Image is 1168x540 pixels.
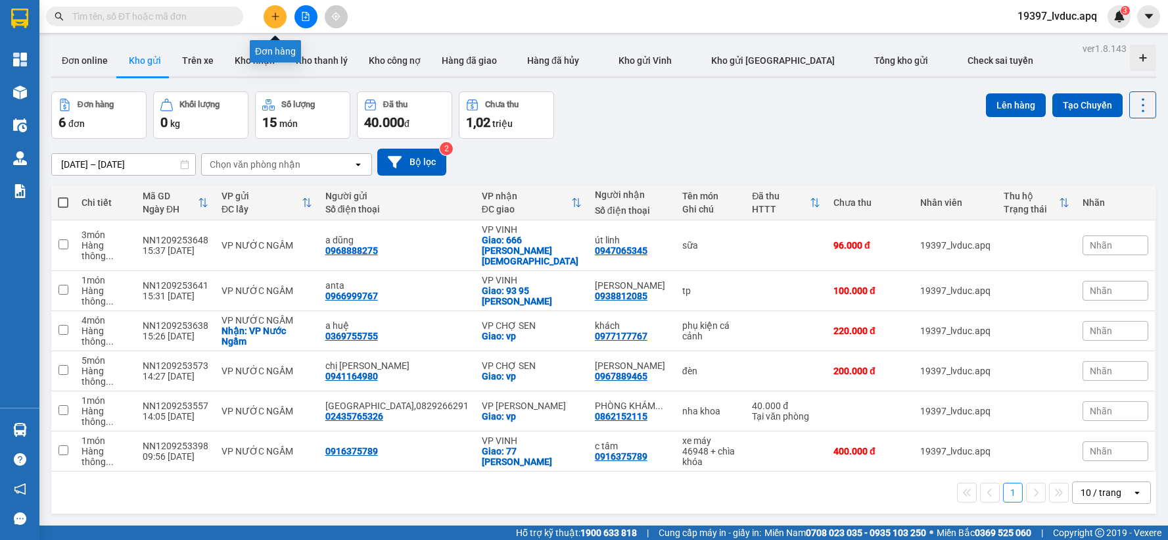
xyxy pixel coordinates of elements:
[285,45,358,76] button: Kho thanh lý
[595,189,669,200] div: Người nhận
[106,251,114,261] span: ...
[482,411,582,422] div: Giao: vp
[106,336,114,347] span: ...
[222,285,312,296] div: VP NƯỚC NGẦM
[833,285,907,296] div: 100.000 đ
[325,191,469,201] div: Người gửi
[1041,526,1043,540] span: |
[264,5,287,28] button: plus
[1004,191,1059,201] div: Thu hộ
[143,245,208,256] div: 15:37 [DATE]
[51,91,147,139] button: Đơn hàng6đơn
[72,9,227,24] input: Tìm tên, số ĐT hoặc mã đơn
[459,91,554,139] button: Chưa thu1,02 triệu
[711,55,835,66] span: Kho gửi [GEOGRAPHIC_DATA]
[143,204,198,214] div: Ngày ĐH
[482,191,571,201] div: VP nhận
[1007,8,1108,24] span: 19397_lvduc.apq
[325,245,378,256] div: 0968888275
[68,118,85,129] span: đơn
[655,401,663,411] span: ...
[143,371,208,381] div: 14:27 [DATE]
[752,204,810,214] div: HTTT
[82,315,129,326] div: 4 món
[682,366,739,376] div: đèn
[222,366,312,376] div: VP NƯỚC NGẦM
[659,526,761,540] span: Cung cấp máy in - giấy in:
[222,326,312,347] div: Nhận: VP Nước Ngầm
[595,205,669,216] div: Số điện thoại
[682,435,739,467] div: xe máy 46948 + chìa khóa
[482,275,582,285] div: VP VINH
[143,451,208,462] div: 09:56 [DATE]
[431,45,507,76] button: Hàng đã giao
[1083,41,1127,56] div: ver 1.8.143
[143,191,198,201] div: Mã GD
[1095,528,1104,537] span: copyright
[997,185,1076,220] th: Toggle SortBy
[143,235,208,245] div: NN1209253648
[975,528,1031,538] strong: 0369 525 060
[482,371,582,381] div: Giao: vp
[325,291,378,301] div: 0966999767
[143,441,208,451] div: NN1209253398
[82,285,129,307] div: Hàng thông thường
[485,100,519,109] div: Chưa thu
[222,315,312,326] div: VP NƯỚC NGẦM
[595,371,647,381] div: 0967889465
[153,91,248,139] button: Khối lượng0kg
[143,291,208,301] div: 15:31 [DATE]
[55,12,64,21] span: search
[106,296,114,307] span: ...
[682,320,739,341] div: phụ kiện cá cảnh
[222,406,312,416] div: VP NƯỚC NGẦM
[752,411,820,422] div: Tại văn phòng
[294,5,317,28] button: file-add
[1003,483,1023,503] button: 1
[358,45,431,76] button: Kho công nợ
[14,453,26,466] span: question-circle
[136,185,215,220] th: Toggle SortBy
[82,406,129,427] div: Hàng thông thường
[143,331,208,341] div: 15:26 [DATE]
[364,114,404,130] span: 40.000
[833,197,907,208] div: Chưa thu
[13,53,27,66] img: dashboard-icon
[224,45,285,76] button: Kho nhận
[222,240,312,251] div: VP NƯỚC NGẦM
[682,285,739,296] div: tp
[482,224,582,235] div: VP VINH
[1132,487,1142,498] svg: open
[806,528,926,538] strong: 0708 023 035 - 0935 103 250
[106,376,114,387] span: ...
[482,331,582,341] div: Giao: vp
[682,191,739,201] div: Tên món
[222,204,302,214] div: ĐC lấy
[51,45,118,76] button: Đơn online
[682,406,739,416] div: nha khoa
[482,320,582,331] div: VP CHỢ SEN
[82,355,129,366] div: 5 món
[325,5,348,28] button: aim
[325,360,469,371] div: chị hoa
[647,526,649,540] span: |
[682,204,739,214] div: Ghi chú
[325,401,469,411] div: CTY HỮU ĐÔ,0829266291
[1090,406,1112,416] span: Nhãn
[1143,11,1155,22] span: caret-down
[331,12,340,21] span: aim
[222,446,312,456] div: VP NƯỚC NGẦM
[143,401,208,411] div: NN1209253557
[279,118,298,129] span: món
[466,114,490,130] span: 1,02
[619,55,672,66] span: Kho gửi Vinh
[1130,45,1156,71] div: Tạo kho hàng mới
[222,191,302,201] div: VP gửi
[118,45,172,76] button: Kho gửi
[353,159,363,170] svg: open
[78,100,114,109] div: Đơn hàng
[325,411,383,422] div: 02435765326
[82,446,129,467] div: Hàng thông thường
[595,245,647,256] div: 0947065345
[170,118,180,129] span: kg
